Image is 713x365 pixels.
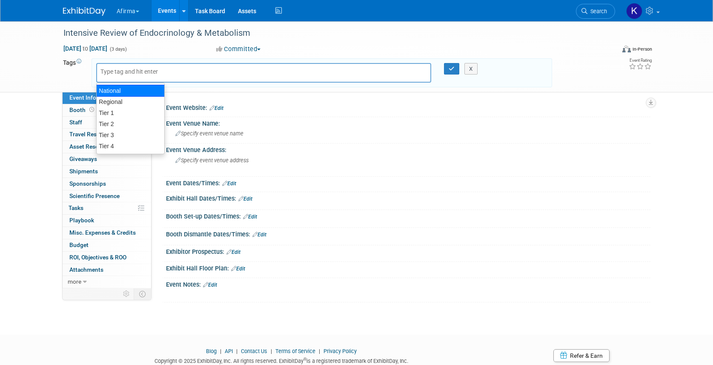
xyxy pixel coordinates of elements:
[629,58,652,63] div: Event Rating
[241,348,267,354] a: Contact Us
[63,239,151,251] a: Budget
[96,85,165,97] div: National
[69,180,106,187] span: Sponsorships
[166,101,650,112] div: Event Website:
[234,348,240,354] span: |
[69,266,103,273] span: Attachments
[69,193,120,199] span: Scientific Presence
[63,141,151,153] a: Asset Reservations
[206,348,217,354] a: Blog
[97,107,164,118] div: Tier 1
[222,181,236,187] a: Edit
[68,278,81,285] span: more
[209,105,223,111] a: Edit
[324,348,357,354] a: Privacy Policy
[63,7,106,16] img: ExhibitDay
[69,155,97,162] span: Giveaways
[252,232,266,238] a: Edit
[63,190,151,202] a: Scientific Presence
[166,228,650,239] div: Booth Dismantle Dates/Times:
[238,196,252,202] a: Edit
[218,348,223,354] span: |
[63,58,84,87] td: Tags
[213,45,264,54] button: Committed
[81,45,89,52] span: to
[63,264,151,276] a: Attachments
[97,118,164,129] div: Tier 2
[587,8,607,14] span: Search
[97,96,164,107] div: Regional
[69,119,82,126] span: Staff
[63,45,108,52] span: [DATE] [DATE]
[63,104,151,116] a: Booth
[69,143,120,150] span: Asset Reservations
[97,141,164,152] div: Tier 4
[166,192,650,203] div: Exhibit Hall Dates/Times:
[69,94,117,101] span: Event Information
[69,217,94,224] span: Playbook
[632,46,652,52] div: In-Person
[231,266,245,272] a: Edit
[69,204,83,211] span: Tasks
[69,241,89,248] span: Budget
[60,26,602,41] div: Intensive Review of Endocrinology & Metabolism
[243,214,257,220] a: Edit
[63,276,151,288] a: more
[63,153,151,165] a: Giveaways
[63,202,151,214] a: Tasks
[304,357,306,362] sup: ®
[63,178,151,190] a: Sponsorships
[97,129,164,141] div: Tier 3
[166,278,650,289] div: Event Notes:
[166,210,650,221] div: Booth Set-up Dates/Times:
[119,288,134,299] td: Personalize Event Tab Strip
[317,348,322,354] span: |
[203,282,217,288] a: Edit
[63,92,151,104] a: Event Information
[275,348,315,354] a: Terms of Service
[63,166,151,178] a: Shipments
[166,117,650,128] div: Event Venue Name:
[622,46,631,52] img: Format-Inperson.png
[63,355,501,365] div: Copyright © 2025 ExhibitDay, Inc. All rights reserved. ExhibitDay is a registered trademark of Ex...
[553,349,610,362] a: Refer & Earn
[134,288,151,299] td: Toggle Event Tabs
[175,130,243,137] span: Specify event venue name
[69,254,126,261] span: ROI, Objectives & ROO
[464,63,478,75] button: X
[69,106,96,113] span: Booth
[109,46,127,52] span: (3 days)
[166,177,650,188] div: Event Dates/Times:
[166,245,650,256] div: Exhibitor Prospectus:
[626,3,642,19] img: Keirsten Davis
[63,129,151,141] a: Travel Reservations
[63,252,151,264] a: ROI, Objectives & ROO
[269,348,274,354] span: |
[166,144,650,154] div: Event Venue Address:
[63,215,151,227] a: Playbook
[88,106,96,113] span: Booth not reserved yet
[565,44,653,57] div: Event Format
[63,117,151,129] a: Staff
[225,348,233,354] a: API
[175,157,249,164] span: Specify event venue address
[63,227,151,239] a: Misc. Expenses & Credits
[166,262,650,273] div: Exhibit Hall Floor Plan:
[69,168,98,175] span: Shipments
[69,131,121,138] span: Travel Reservations
[576,4,615,19] a: Search
[226,249,241,255] a: Edit
[69,229,136,236] span: Misc. Expenses & Credits
[100,67,169,76] input: Type tag and hit enter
